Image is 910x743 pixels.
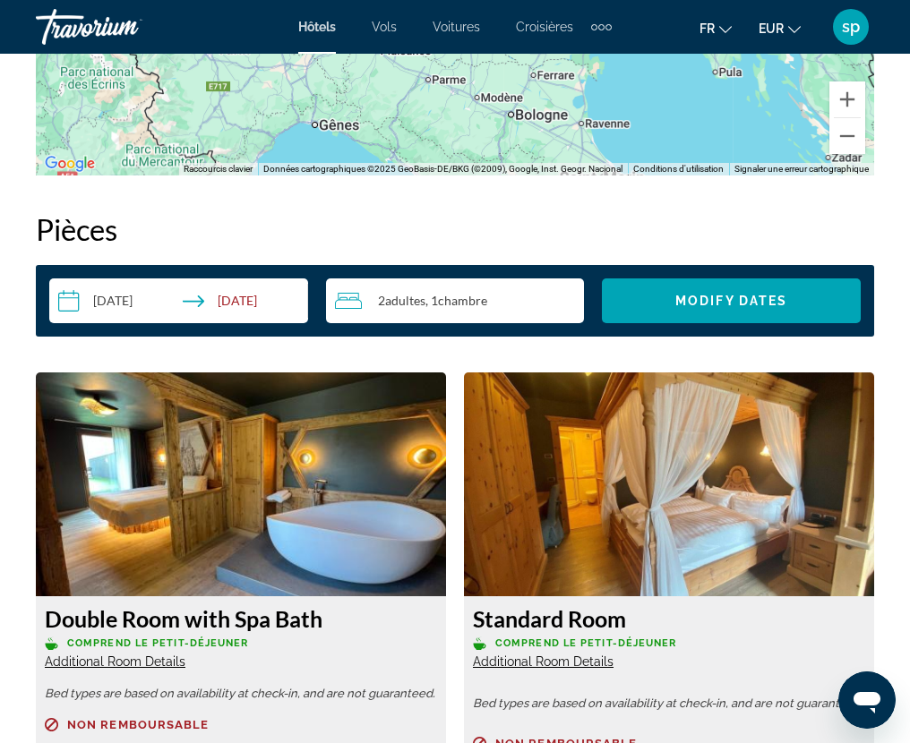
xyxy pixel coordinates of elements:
[45,605,437,632] h3: Double Room with Spa Bath
[45,687,437,700] p: Bed types are based on availability at check-in, and are not guaranteed.
[759,15,801,41] button: Change currency
[473,697,865,710] p: Bed types are based on availability at check-in, and are not guaranteed.
[473,654,614,669] span: Additional Room Details
[473,605,865,632] h3: Standard Room
[67,719,210,730] span: Non remboursable
[378,294,425,308] span: 2
[734,164,869,174] a: Signaler une erreur cartographique
[36,4,215,50] a: Travorium
[495,637,677,649] span: Comprend le petit-déjeuner
[433,20,480,34] a: Voitures
[298,20,336,34] a: Hôtels
[633,164,724,174] a: Conditions d'utilisation (s'ouvre dans un nouvel onglet)
[829,118,865,154] button: Zoom arrière
[675,294,787,308] span: Modify Dates
[842,18,860,36] span: sp
[263,164,622,174] span: Données cartographiques ©2025 GeoBasis-DE/BKG (©2009), Google, Inst. Geogr. Nacional
[67,637,249,649] span: Comprend le petit-déjeuner
[36,211,874,247] h2: Pièces
[516,20,573,34] a: Croisières
[838,671,896,729] iframe: Bouton de lancement de la fenêtre de messagerie
[385,293,425,308] span: Adultes
[49,278,308,323] button: Select check in and out date
[425,294,487,308] span: , 1
[372,20,397,34] a: Vols
[829,81,865,117] button: Zoom avant
[464,372,874,596] img: Standard Room
[700,21,715,36] span: fr
[602,278,861,323] button: Modify Dates
[45,654,185,669] span: Additional Room Details
[438,293,487,308] span: Chambre
[184,163,253,175] button: Raccourcis clavier
[828,8,874,46] button: User Menu
[700,15,732,41] button: Change language
[40,152,99,175] a: Ouvrir cette zone dans Google Maps (dans une nouvelle fenêtre)
[36,372,446,596] img: Double Room with Spa Bath
[591,13,612,41] button: Extra navigation items
[759,21,784,36] span: EUR
[40,152,99,175] img: Google
[326,278,585,323] button: Travelers: 2 adults, 0 children
[49,278,861,323] div: Search widget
